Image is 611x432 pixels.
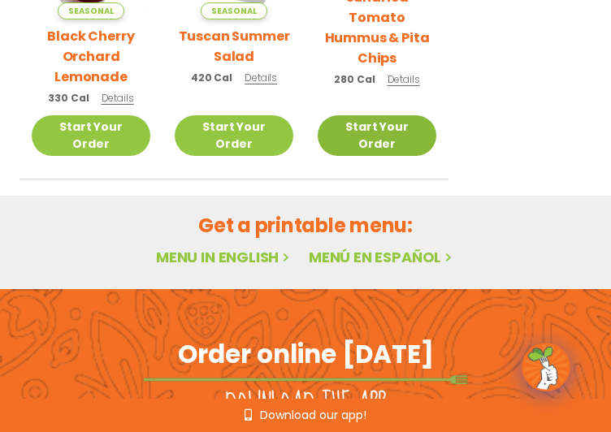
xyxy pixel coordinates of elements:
[388,72,420,86] span: Details
[225,387,386,422] h2: Download the app
[175,26,293,67] h2: Tuscan Summer Salad
[201,2,266,19] span: Seasonal
[334,72,375,87] span: 280 Cal
[32,26,150,87] h2: Black Cherry Orchard Lemonade
[175,115,293,156] a: Start Your Order
[178,338,434,370] h2: Order online [DATE]
[245,409,366,421] a: Download our app!
[143,375,468,384] img: fork
[58,2,123,19] span: Seasonal
[260,409,366,421] span: Download our app!
[245,71,277,84] span: Details
[156,247,292,267] a: Menu in English
[523,344,569,390] img: wpChatIcon
[191,71,232,85] span: 420 Cal
[102,91,134,105] span: Details
[309,247,455,267] a: Menú en español
[32,115,150,156] a: Start Your Order
[19,211,591,240] h2: Get a printable menu:
[48,91,89,106] span: 330 Cal
[318,115,436,156] a: Start Your Order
